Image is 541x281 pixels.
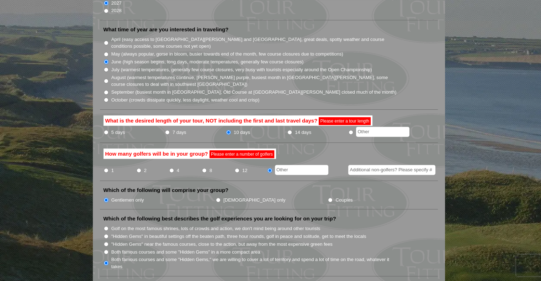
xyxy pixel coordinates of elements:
[234,129,250,136] label: 10 days
[209,167,212,174] label: 8
[111,7,122,14] label: 2028
[111,97,260,104] label: October (crowds dissipate quickly, less daylight, weather cool and crisp)
[104,26,229,33] label: What time of year are you interested in traveling?
[111,51,343,58] label: May (always popular, gorse in bloom, busier towards end of the month, few course closures due to ...
[111,66,372,73] label: July (warmest temperatures, generally few course closures, very busy with tourists especially aro...
[111,197,144,204] label: Gentlemen only
[319,117,370,125] span: Please enter a tour length
[104,115,372,126] label: What is the desired length of your tour, NOT including the first and last travel days?
[111,129,125,136] label: 5 days
[111,233,366,240] label: "Hidden Gems" in beautiful settings off the beaten path, three hour rounds, golf in peace and sol...
[111,225,320,232] label: Golf on the most famous shrines, lots of crowds and action, we don't mind being around other tour...
[111,167,114,174] label: 1
[111,36,397,50] label: April (easy access to [GEOGRAPHIC_DATA][PERSON_NAME] and [GEOGRAPHIC_DATA], great deals, spotty w...
[111,74,397,88] label: August (warmest temperatures continue, [PERSON_NAME] purple, busiest month in [GEOGRAPHIC_DATA][P...
[111,241,333,248] label: "Hidden Gems" near the famous courses, close to the action, but away from the most expensive gree...
[242,167,248,174] label: 12
[144,167,147,174] label: 2
[111,256,397,270] label: Both famous courses and some "Hidden Gems," we are willing to cover a lot of territory and spend ...
[111,249,260,256] label: Both famous courses and some "Hidden Gems" in a more compact area
[111,58,304,66] label: June (high season begins, long days, moderate temperatures, generally few course closures)
[223,197,285,204] label: [DEMOGRAPHIC_DATA] only
[335,197,352,204] label: Couples
[348,165,435,175] input: Additional non-golfers? Please specify #
[295,129,311,136] label: 14 days
[104,215,336,222] label: Which of the following best describes the golf experiences you are looking for on your trip?
[209,150,274,158] span: Please enter a number of golfers
[275,165,328,175] input: Other
[177,167,179,174] label: 4
[104,149,276,159] label: How many golfers will be in your group?
[173,129,186,136] label: 7 days
[356,127,409,137] input: Other
[104,187,229,194] label: Which of the following will comprise your group?
[111,89,397,96] label: September (busiest month in [GEOGRAPHIC_DATA], Old Course at [GEOGRAPHIC_DATA][PERSON_NAME] close...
